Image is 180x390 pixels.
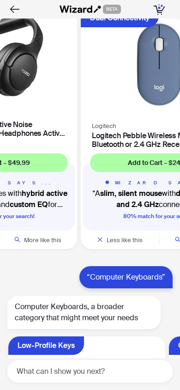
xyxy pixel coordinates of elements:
[107,236,143,244] span: Less like this
[7,296,161,329] div: Computer Keyboards, a broader category that might meet your needs
[100,189,162,198] b: slim, silent mouse
[24,236,61,244] span: More like this
[103,5,121,14] span: BETA
[18,336,75,355] div: Low-Profile Keys
[97,237,103,243] span: close
[7,2,22,17] button: Back
[14,237,20,243] span: search
[79,266,173,288] div: “Computer Keyboards”
[81,231,159,249] button: Less like this
[10,200,48,209] b: custom EQ
[92,122,116,130] span: Logitech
